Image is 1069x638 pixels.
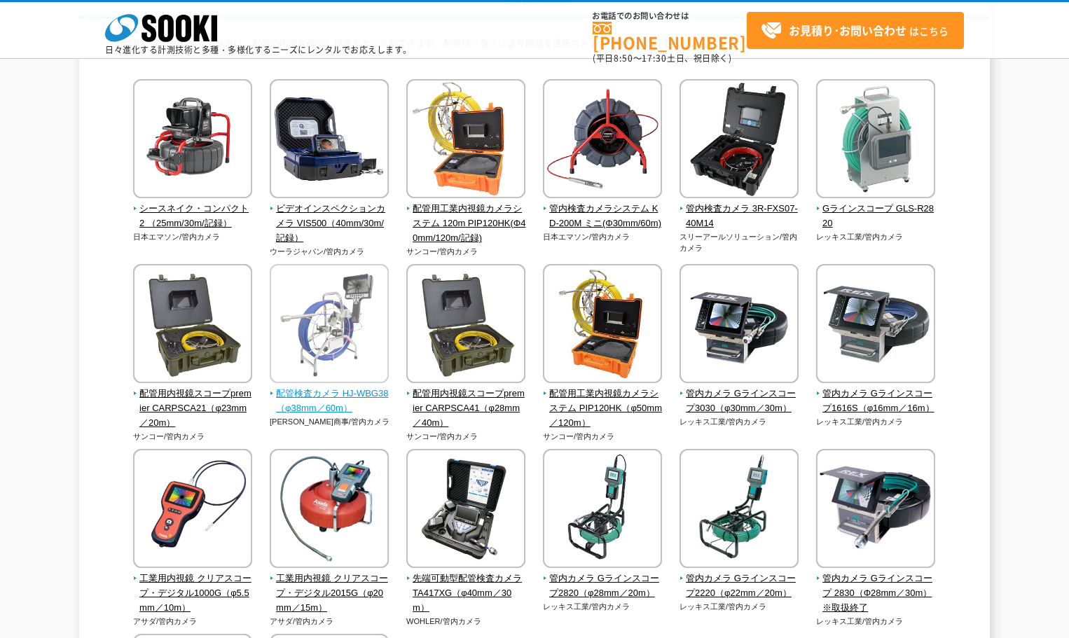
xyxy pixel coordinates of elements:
[680,558,799,600] a: 管内カメラ Gラインスコープ2220（φ22mm／20m）
[816,616,936,627] p: レッキス工業/管内カメラ
[133,449,252,571] img: 工業用内視鏡 クリアスコープ・デジタル1000G（φ5.5mm／10m）
[133,264,252,387] img: 配管用内視鏡スコープpremier CARPSCA21（φ23mm／20m）
[406,571,526,615] span: 先端可動型配管検査カメラ TA417XG（φ40mm／30m）
[406,449,525,571] img: 先端可動型配管検査カメラ TA417XG（φ40mm／30m）
[816,449,935,571] img: 管内カメラ Gラインスコープ 2830（Φ28mm／30m）※取扱終了
[270,202,389,245] span: ビデオインスペクションカメラ VIS500（40mm/30m/記録）
[543,373,663,430] a: 配管用工業内視鏡カメラシステム PIP120HK（φ50mm／120m）
[816,188,936,230] a: Gラインスコープ GLS-R2820
[543,601,663,613] p: レッキス工業/管内カメラ
[543,449,662,571] img: 管内カメラ Gラインスコープ2820（φ28mm／20m）
[406,79,525,202] img: 配管用工業内視鏡カメラシステム 120m PIP120HK(Φ40mm/120m/記録)
[543,188,663,230] a: 管内検査カメラシステム KD-200M ミニ(Φ30mm/60m)
[270,387,389,416] span: 配管検査カメラ HJ-WBG38（φ38mm／60m）
[816,571,936,615] span: 管内カメラ Gラインスコープ 2830（Φ28mm／30m）※取扱終了
[406,246,526,258] p: サンコー/管内カメラ
[270,416,389,428] p: [PERSON_NAME]商事/管内カメラ
[761,20,949,41] span: はこちら
[816,416,936,428] p: レッキス工業/管内カメラ
[133,202,253,231] span: シースネイク・コンパクト2 （25mm/30m/記録）
[105,46,412,54] p: 日々進化する計測技術と多種・多様化するニーズにレンタルでお応えします。
[543,231,663,243] p: 日本エマソン/管内カメラ
[789,22,906,39] strong: お見積り･お問い合わせ
[816,202,936,231] span: Gラインスコープ GLS-R2820
[543,79,662,202] img: 管内検査カメラシステム KD-200M ミニ(Φ30mm/60m)
[543,571,663,601] span: 管内カメラ Gラインスコープ2820（φ28mm／20m）
[816,264,935,387] img: 管内カメラ Gラインスコープ1616S（φ16mm／16m）
[680,571,799,601] span: 管内カメラ Gラインスコープ2220（φ22mm／20m）
[680,202,799,231] span: 管内検査カメラ 3R-FXS07-40M14
[816,387,936,416] span: 管内カメラ Gラインスコープ1616S（φ16mm／16m）
[133,79,252,202] img: シースネイク・コンパクト2 （25mm/30m/記録）
[593,52,731,64] span: (平日 ～ 土日、祝日除く)
[543,431,663,443] p: サンコー/管内カメラ
[543,558,663,600] a: 管内カメラ Gラインスコープ2820（φ28mm／20m）
[543,264,662,387] img: 配管用工業内視鏡カメラシステム PIP120HK（φ50mm／120m）
[593,12,747,20] span: お電話でのお問い合わせは
[816,79,935,202] img: Gラインスコープ GLS-R2820
[680,373,799,415] a: 管内カメラ Gラインスコープ3030（φ30mm／30m）
[270,571,389,615] span: 工業用内視鏡 クリアスコープ・デジタル2015G（φ20mm／15m）
[816,373,936,415] a: 管内カメラ Gラインスコープ1616S（φ16mm／16m）
[593,22,747,50] a: [PHONE_NUMBER]
[270,79,389,202] img: ビデオインスペクションカメラ VIS500（40mm/30m/記録）
[680,188,799,230] a: 管内検査カメラ 3R-FXS07-40M14
[406,188,526,245] a: 配管用工業内視鏡カメラシステム 120m PIP120HK(Φ40mm/120m/記録)
[680,79,799,202] img: 管内検査カメラ 3R-FXS07-40M14
[133,558,253,615] a: 工業用内視鏡 クリアスコープ・デジタル1000G（φ5.5mm／10m）
[270,264,389,387] img: 配管検査カメラ HJ-WBG38（φ38mm／60m）
[133,571,253,615] span: 工業用内視鏡 クリアスコープ・デジタル1000G（φ5.5mm／10m）
[133,188,253,230] a: シースネイク・コンパクト2 （25mm/30m/記録）
[406,373,526,430] a: 配管用内視鏡スコープpremier CARPSCA41（φ28mm／40m）
[680,264,799,387] img: 管内カメラ Gラインスコープ3030（φ30mm／30m）
[614,52,633,64] span: 8:50
[642,52,667,64] span: 17:30
[543,202,663,231] span: 管内検査カメラシステム KD-200M ミニ(Φ30mm/60m)
[270,616,389,627] p: アサダ/管内カメラ
[406,431,526,443] p: サンコー/管内カメラ
[133,387,253,430] span: 配管用内視鏡スコープpremier CARPSCA21（φ23mm／20m）
[680,601,799,613] p: レッキス工業/管内カメラ
[133,616,253,627] p: アサダ/管内カメラ
[133,231,253,243] p: 日本エマソン/管内カメラ
[270,558,389,615] a: 工業用内視鏡 クリアスコープ・デジタル2015G（φ20mm／15m）
[543,387,663,430] span: 配管用工業内視鏡カメラシステム PIP120HK（φ50mm／120m）
[406,616,526,627] p: WOHLER/管内カメラ
[270,188,389,245] a: ビデオインスペクションカメラ VIS500（40mm/30m/記録）
[680,231,799,254] p: スリーアールソリューション/管内カメラ
[270,246,389,258] p: ウーラジャパン/管内カメラ
[133,431,253,443] p: サンコー/管内カメラ
[680,449,799,571] img: 管内カメラ Gラインスコープ2220（φ22mm／20m）
[816,231,936,243] p: レッキス工業/管内カメラ
[270,449,389,571] img: 工業用内視鏡 クリアスコープ・デジタル2015G（φ20mm／15m）
[406,387,526,430] span: 配管用内視鏡スコープpremier CARPSCA41（φ28mm／40m）
[406,264,525,387] img: 配管用内視鏡スコープpremier CARPSCA41（φ28mm／40m）
[270,373,389,415] a: 配管検査カメラ HJ-WBG38（φ38mm／60m）
[680,416,799,428] p: レッキス工業/管内カメラ
[816,558,936,615] a: 管内カメラ Gラインスコープ 2830（Φ28mm／30m）※取扱終了
[747,12,964,49] a: お見積り･お問い合わせはこちら
[680,387,799,416] span: 管内カメラ Gラインスコープ3030（φ30mm／30m）
[406,558,526,615] a: 先端可動型配管検査カメラ TA417XG（φ40mm／30m）
[406,202,526,245] span: 配管用工業内視鏡カメラシステム 120m PIP120HK(Φ40mm/120m/記録)
[133,373,253,430] a: 配管用内視鏡スコープpremier CARPSCA21（φ23mm／20m）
